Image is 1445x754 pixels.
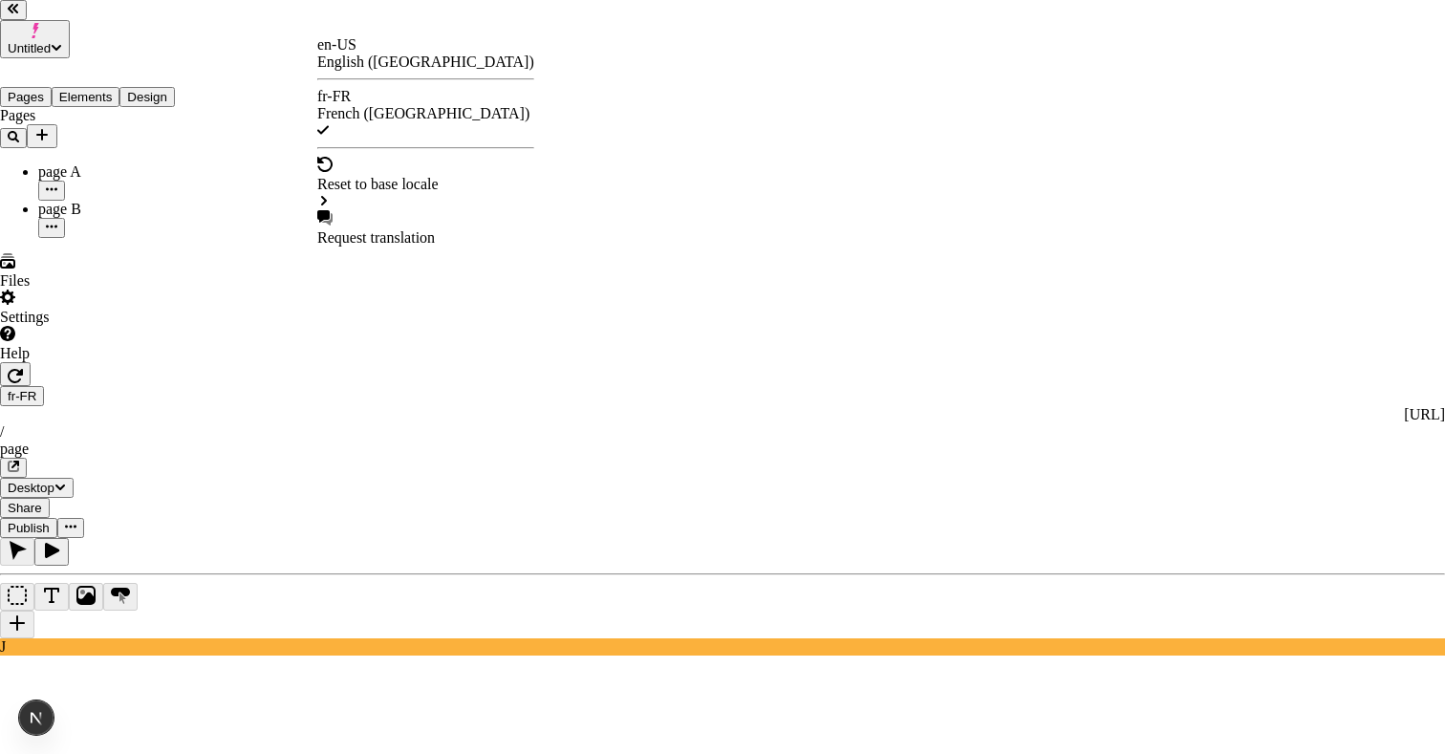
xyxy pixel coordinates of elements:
[317,176,534,193] div: Reset to base locale
[8,15,279,32] p: Cookie Test Route
[317,36,534,54] div: en-US
[317,36,534,247] div: Open locale picker
[317,54,534,71] div: English ([GEOGRAPHIC_DATA])
[317,229,534,247] div: Request translation
[317,105,534,122] div: French ([GEOGRAPHIC_DATA])
[317,88,534,105] div: fr-FR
